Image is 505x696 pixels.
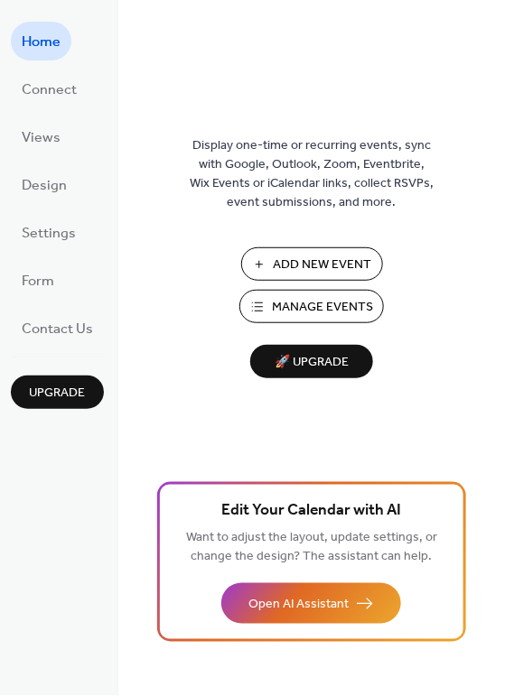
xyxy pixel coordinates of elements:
span: Form [22,268,54,296]
a: Views [11,117,71,156]
a: Home [11,22,71,60]
span: Connect [22,77,77,105]
span: Add New Event [274,256,372,275]
a: Design [11,165,78,204]
span: Contact Us [22,316,93,344]
a: Connect [11,70,88,108]
a: Form [11,261,65,300]
button: Open AI Assistant [221,583,401,624]
span: Home [22,29,61,57]
button: Add New Event [241,247,383,281]
a: Contact Us [11,309,104,348]
span: Design [22,172,67,200]
button: Manage Events [239,290,384,323]
span: Settings [22,220,76,248]
a: Settings [11,213,87,252]
span: Edit Your Calendar with AI [221,499,401,524]
span: Open AI Assistant [248,596,349,615]
span: Want to adjust the layout, update settings, or change the design? The assistant can help. [186,526,437,570]
span: 🚀 Upgrade [261,351,362,376]
span: Upgrade [30,385,86,404]
span: Display one-time or recurring events, sync with Google, Outlook, Zoom, Eventbrite, Wix Events or ... [190,137,434,213]
span: Views [22,125,61,153]
button: Upgrade [11,376,104,409]
button: 🚀 Upgrade [250,345,373,378]
span: Manage Events [272,299,373,318]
